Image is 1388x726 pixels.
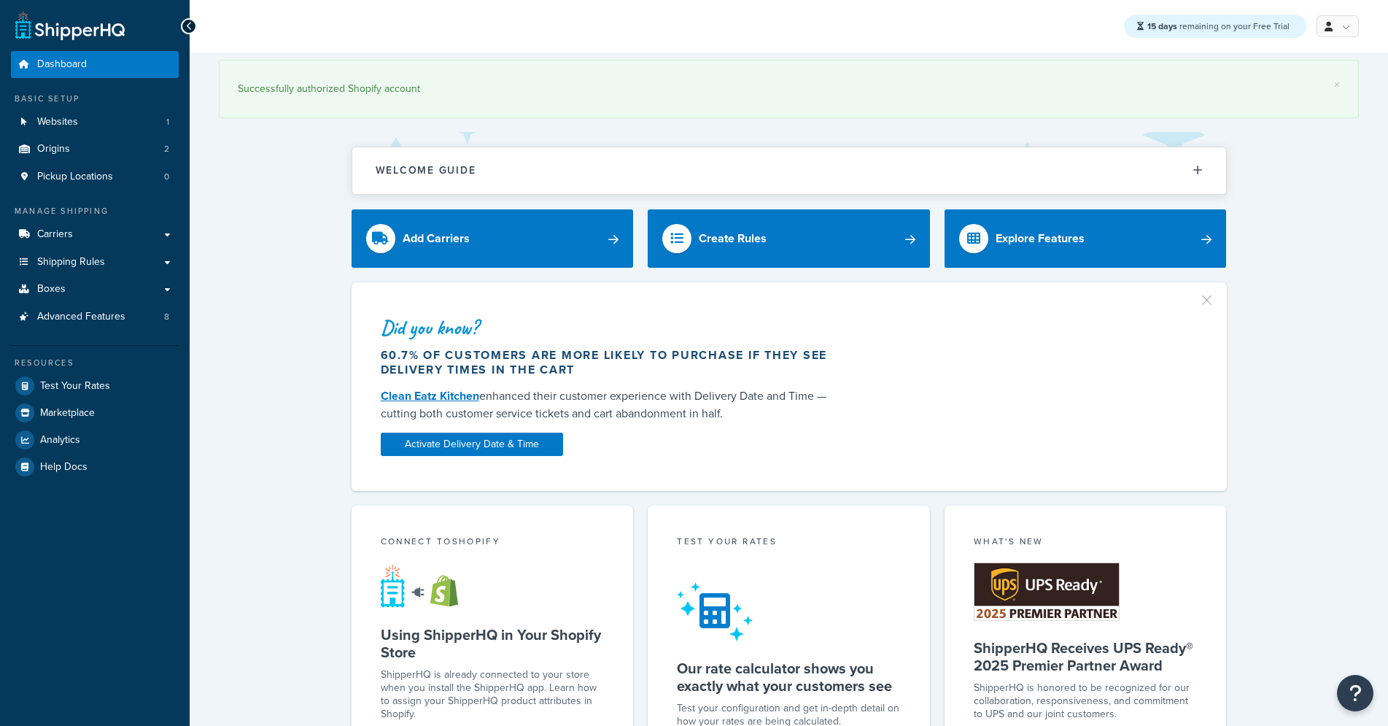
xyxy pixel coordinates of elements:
[1337,675,1373,711] button: Open Resource Center
[11,109,179,136] a: Websites1
[996,228,1085,249] div: Explore Features
[381,387,479,404] a: Clean Eatz Kitchen
[164,143,169,155] span: 2
[381,387,842,422] div: enhanced their customer experience with Delivery Date and Time — cutting both customer service ti...
[1147,20,1177,33] strong: 15 days
[164,171,169,183] span: 0
[381,564,472,608] img: connect-shq-shopify-9b9a8c5a.svg
[37,58,87,71] span: Dashboard
[11,304,179,331] a: Advanced Features8
[11,51,179,78] a: Dashboard
[40,407,95,420] span: Marketplace
[37,256,105,269] span: Shipping Rules
[11,400,179,426] a: Marketplace
[381,348,842,377] div: 60.7% of customers are more likely to purchase if they see delivery times in the cart
[11,93,179,105] div: Basic Setup
[352,209,634,268] a: Add Carriers
[11,205,179,217] div: Manage Shipping
[1334,79,1340,90] a: ×
[11,136,179,163] li: Origins
[1147,20,1290,33] span: remaining on your Free Trial
[11,276,179,303] a: Boxes
[381,317,842,338] div: Did you know?
[352,147,1226,193] button: Welcome Guide
[974,639,1198,674] h5: ShipperHQ Receives UPS Ready® 2025 Premier Partner Award
[37,311,125,323] span: Advanced Features
[974,535,1198,552] div: What's New
[37,143,70,155] span: Origins
[376,165,476,176] h2: Welcome Guide
[381,668,605,721] p: ShipperHQ is already connected to your store when you install the ShipperHQ app. Learn how to ass...
[11,454,179,480] a: Help Docs
[974,681,1198,721] p: ShipperHQ is honored to be recognized for our collaboration, responsiveness, and commitment to UP...
[40,434,80,447] span: Analytics
[11,221,179,248] a: Carriers
[238,79,1340,99] div: Successfully authorized Shopify account
[11,357,179,369] div: Resources
[37,228,73,241] span: Carriers
[11,427,179,453] a: Analytics
[40,380,110,393] span: Test Your Rates
[945,209,1227,268] a: Explore Features
[403,228,470,249] div: Add Carriers
[699,228,767,249] div: Create Rules
[37,116,78,128] span: Websites
[11,136,179,163] a: Origins2
[164,311,169,323] span: 8
[166,116,169,128] span: 1
[11,163,179,190] a: Pickup Locations0
[11,249,179,276] a: Shipping Rules
[37,171,113,183] span: Pickup Locations
[11,373,179,399] a: Test Your Rates
[37,283,66,296] span: Boxes
[40,461,88,474] span: Help Docs
[677,535,901,552] div: Test your rates
[11,109,179,136] li: Websites
[648,209,930,268] a: Create Rules
[677,660,901,695] h5: Our rate calculator shows you exactly what your customers see
[11,163,179,190] li: Pickup Locations
[381,433,563,456] a: Activate Delivery Date & Time
[381,626,605,661] h5: Using ShipperHQ in Your Shopify Store
[11,304,179,331] li: Advanced Features
[381,535,605,552] div: Connect to Shopify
